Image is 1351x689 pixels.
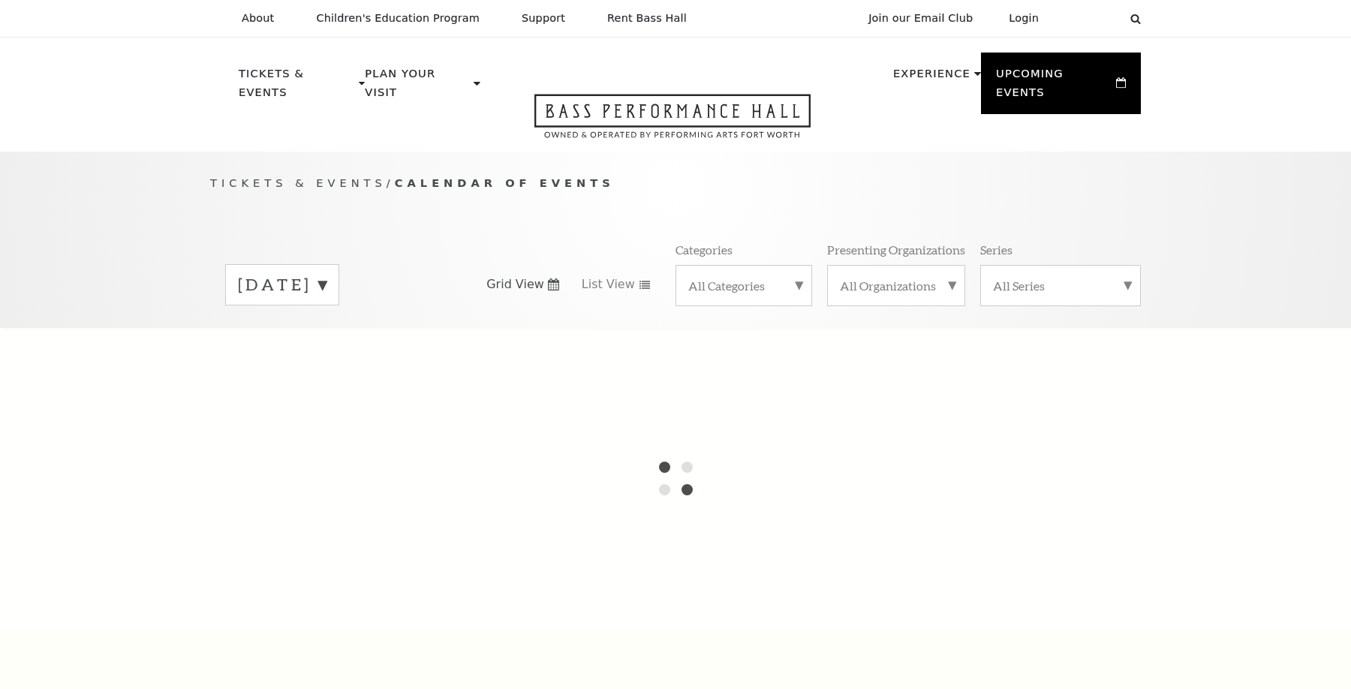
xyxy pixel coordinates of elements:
span: Calendar of Events [395,176,615,189]
p: / [210,174,1141,193]
label: All Series [993,278,1128,293]
p: Series [980,242,1012,257]
select: Select: [1063,11,1116,26]
p: Support [522,12,565,25]
p: Categories [675,242,733,257]
span: Grid View [486,276,544,293]
p: Rent Bass Hall [607,12,687,25]
label: All Categories [688,278,799,293]
p: Experience [893,65,970,92]
p: Presenting Organizations [827,242,965,257]
p: Tickets & Events [239,65,355,110]
p: Plan Your Visit [365,65,470,110]
p: Upcoming Events [996,65,1112,110]
label: All Organizations [840,278,952,293]
span: List View [582,276,635,293]
p: Children's Education Program [316,12,480,25]
p: About [242,12,274,25]
span: Tickets & Events [210,176,387,189]
label: [DATE] [238,273,326,296]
